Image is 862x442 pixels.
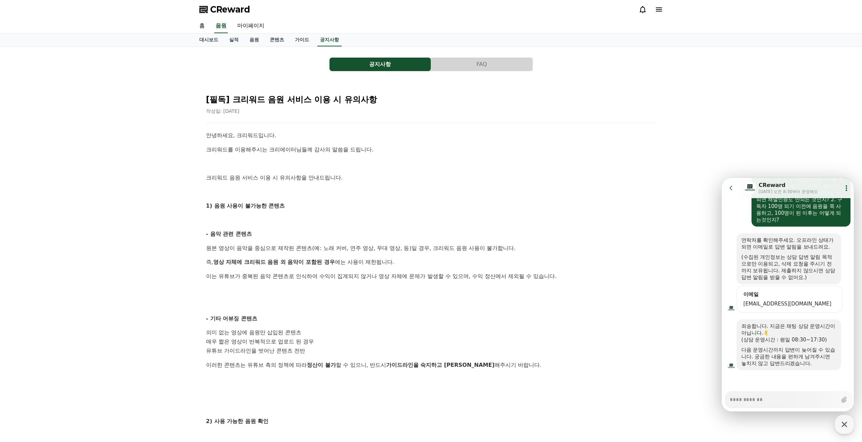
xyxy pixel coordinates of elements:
li: 유튜브 가이드라인을 벗어난 콘텐츠 전반 [206,346,656,356]
strong: - 음악 관련 콘텐츠 [206,231,252,237]
button: 공지사항 [329,58,431,71]
div: (상담 운영시간 : 평일 08:30~17:30) [20,159,115,165]
a: CReward [199,4,250,15]
span: CReward [210,4,250,15]
p: 이는 유튜브가 중복된 음악 콘텐츠로 인식하여 수익이 집계되지 않거나 영상 자체에 문제가 발생할 수 있으며, 수익 정산에서 제외될 수 있습니다. [206,272,656,281]
div: 다음 운영시간까지 답변이 늦어질 수 있습니다. 궁금한 내용을 편하게 남겨주시면 놓치지 않고 답변드리겠습니다. [20,169,115,189]
strong: 정산이 불가 [307,362,336,368]
p: 안녕하세요, 크리워드입니다. [206,131,656,140]
strong: 영상 자체에 크리워드 음원 외 음악이 포함된 경우 [213,259,335,265]
iframe: Channel chat [722,178,854,412]
a: 공지사항 [317,34,342,46]
div: (수집된 개인정보는 상담 답변 알림 목적으로만 이용되고, 삭제 요청을 주시기 전까지 보유됩니다. 제출하지 않으시면 상담 답변 알림을 받을 수 없어요.) [20,76,115,103]
a: 대시보드 [194,34,224,46]
p: 원본 영상이 음악을 중심으로 제작된 콘텐츠(예: 노래 커버, 연주 영상, 무대 영상, 등)일 경우, 크리워드 음원 사용이 불가합니다. [206,244,656,253]
span: [EMAIL_ADDRESS][DOMAIN_NAME] [22,123,114,129]
li: 매우 짧은 영상이 반복적으로 업로드 된 경우 [206,337,656,346]
strong: - 기타 어뷰징 콘텐츠 [206,315,257,322]
p: 크리워드를 이용해주시는 크리에이터님들께 감사의 말씀을 드립니다. [206,145,656,154]
li: 의미 없는 영상에 음원만 삽입된 콘텐츠 [206,328,656,337]
a: 가이드 [289,34,315,46]
a: 음원 [244,34,264,46]
div: 이메일 [20,113,115,120]
a: 홈 [194,19,210,33]
strong: 2) 사용 가능한 음원 확인 [206,418,269,424]
a: 음원 [214,19,228,33]
a: 실적 [224,34,244,46]
p: 이러한 콘텐츠는 유튜브 측의 정책에 따라 할 수 있으니, 반드시 해주시기 바랍니다. [206,361,656,370]
p: 즉, 에는 사용이 제한됩니다. [206,258,656,267]
div: 연락처를 확인해주세요. 오프라인 상태가 되면 이메일로 답변 알림을 보내드려요. [20,59,115,72]
a: FAQ [431,58,533,71]
strong: 1) 음원 사용이 불가능한 콘텐츠 [206,203,285,209]
h2: [필독] 크리워드 음원 서비스 이용 시 유의사항 [206,94,656,105]
img: last_quarter_moon_with_face [42,152,48,158]
a: 마이페이지 [232,19,270,33]
strong: 가이드라인을 숙지하고 [PERSON_NAME] [386,362,495,368]
a: 콘텐츠 [264,34,289,46]
button: FAQ [431,58,533,71]
span: 작성일: [DATE] [206,108,240,114]
div: 죄송합니다. 지금은 채팅 상담 운영시간이 아닙니다. [20,145,115,159]
p: 크리워드 음원 서비스 이용 시 유의사항을 안내드립니다. [206,173,656,182]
